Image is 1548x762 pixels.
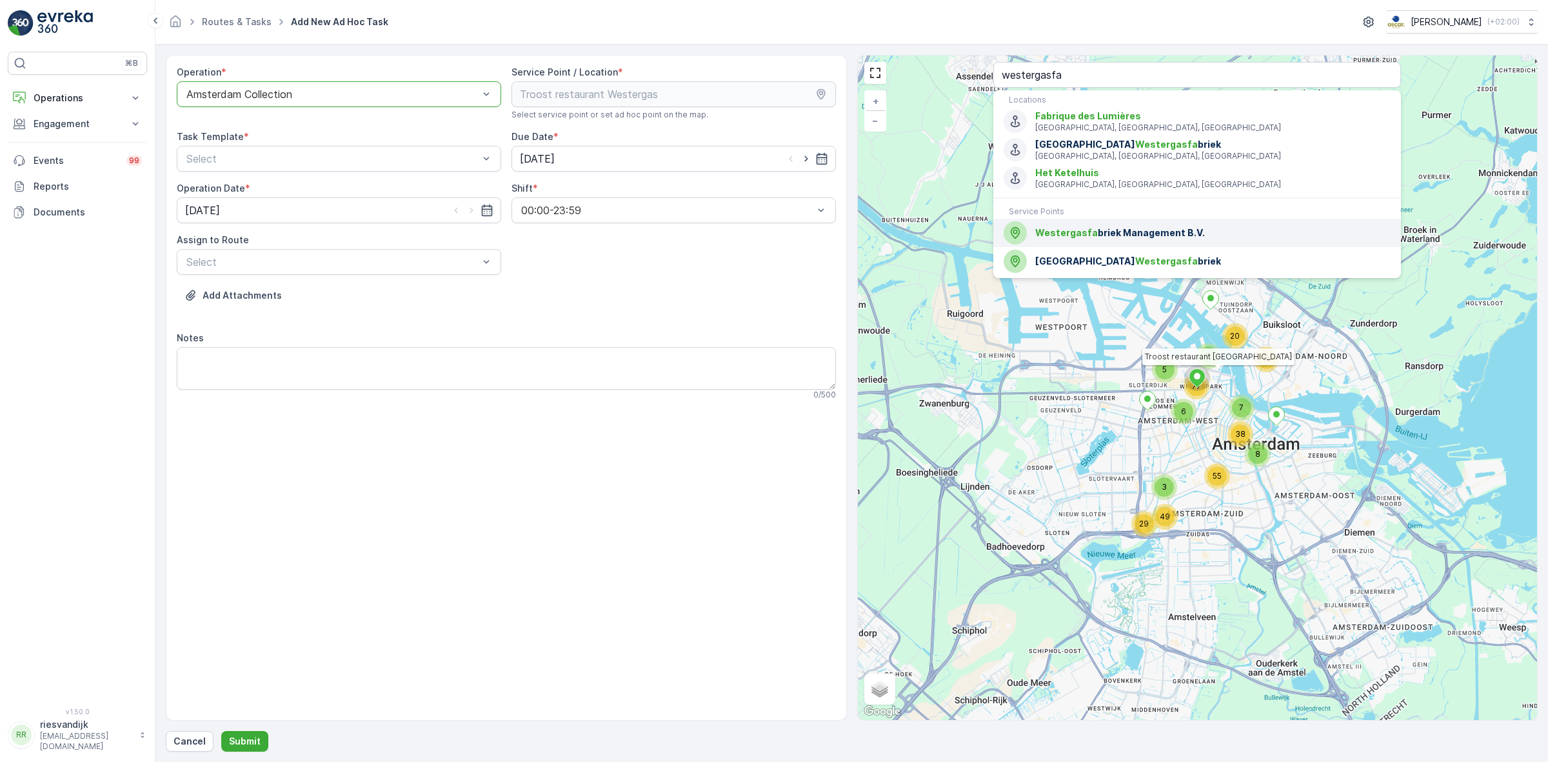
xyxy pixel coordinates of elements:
span: 11 [1262,354,1270,364]
button: Cancel [166,731,213,752]
p: Reports [34,180,142,193]
span: Add New Ad Hoc Task [288,15,391,28]
span: Select service point or set ad hoc point on the map. [511,110,708,120]
span: 55 [1213,471,1222,481]
p: Locations [1009,95,1385,105]
button: Submit [221,731,268,752]
span: v 1.50.0 [8,708,147,716]
p: Engagement [34,117,121,130]
span: 8 [1255,449,1260,459]
span: Westergasfa [1035,227,1098,238]
div: 29 [1131,511,1157,537]
div: 11 [1253,346,1279,372]
span: 3 [1162,482,1167,492]
span: [GEOGRAPHIC_DATA] briek [1035,138,1391,151]
p: Events [34,154,119,167]
div: 5 [1152,357,1178,383]
span: − [872,115,878,126]
span: Westergasfa [1135,139,1198,150]
div: 55 [1204,463,1230,489]
p: ( +02:00 ) [1487,17,1520,27]
div: 7 [1229,395,1255,421]
ul: Menu [993,90,1401,278]
input: Troost restaurant Westergas [511,81,836,107]
p: Service Points [1009,206,1385,217]
img: basis-logo_rgb2x.png [1387,15,1405,29]
p: [EMAIL_ADDRESS][DOMAIN_NAME] [40,731,133,752]
label: Due Date [511,131,553,142]
span: Het Ketelhuis [1035,167,1099,178]
label: Task Template [177,131,244,142]
span: 38 [1235,429,1245,439]
a: Zoom In [866,92,885,111]
span: 7 [1239,403,1244,412]
p: Select [186,151,479,166]
label: Notes [177,332,204,343]
p: [PERSON_NAME] [1411,15,1482,28]
a: Documents [8,199,147,225]
img: logo [8,10,34,36]
img: logo_light-DOdMpM7g.png [37,10,93,36]
p: Documents [34,206,142,219]
span: 5 [1162,365,1167,374]
label: Operation Date [177,183,245,194]
p: [GEOGRAPHIC_DATA], [GEOGRAPHIC_DATA], [GEOGRAPHIC_DATA] [1035,151,1391,161]
label: Operation [177,66,221,77]
div: 20 [1222,323,1248,349]
button: RRriesvandijk[EMAIL_ADDRESS][DOMAIN_NAME] [8,718,147,752]
button: Operations [8,85,147,111]
span: briek Management B.V. [1035,226,1391,239]
input: dd/mm/yyyy [177,197,501,223]
span: 29 [1139,519,1149,528]
span: + [873,95,878,106]
a: Reports [8,174,147,199]
img: Google [861,703,904,720]
span: 49 [1160,512,1170,521]
p: Add Attachments [203,289,282,302]
p: 99 [129,155,139,166]
div: 49 [1152,504,1178,530]
input: Search address or service points [993,62,1401,88]
a: Events99 [8,148,147,174]
div: 3 [1151,474,1177,500]
p: ⌘B [125,58,138,68]
p: [GEOGRAPHIC_DATA], [GEOGRAPHIC_DATA], [GEOGRAPHIC_DATA] [1035,179,1391,190]
div: RR [11,725,32,745]
div: 8 [1245,441,1271,467]
p: riesvandijk [40,718,133,731]
div: 7 [1195,343,1221,369]
a: Routes & Tasks [202,16,272,27]
label: Service Point / Location [511,66,618,77]
p: 0 / 500 [813,390,836,400]
p: Cancel [174,735,206,748]
a: Homepage [168,19,183,30]
div: 6 [1171,399,1196,425]
label: Assign to Route [177,234,249,245]
button: [PERSON_NAME](+02:00) [1387,10,1538,34]
span: Fabrique des Lumières [1035,110,1141,121]
p: Operations [34,92,121,105]
a: Layers [866,675,894,703]
p: Select [186,254,479,270]
span: 7 [1206,351,1210,361]
a: Zoom Out [866,111,885,130]
input: dd/mm/yyyy [511,146,836,172]
p: [GEOGRAPHIC_DATA], [GEOGRAPHIC_DATA], [GEOGRAPHIC_DATA] [1035,123,1391,133]
div: 77 [1184,374,1209,399]
span: Westergasfa [1135,256,1198,266]
div: 38 [1227,421,1253,447]
span: [GEOGRAPHIC_DATA] briek [1035,255,1391,268]
label: Shift [511,183,533,194]
a: Open this area in Google Maps (opens a new window) [861,703,904,720]
button: Upload File [177,285,290,306]
p: Submit [229,735,261,748]
span: 20 [1230,331,1240,341]
button: Engagement [8,111,147,137]
a: View Fullscreen [866,63,885,83]
span: 6 [1181,406,1186,416]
